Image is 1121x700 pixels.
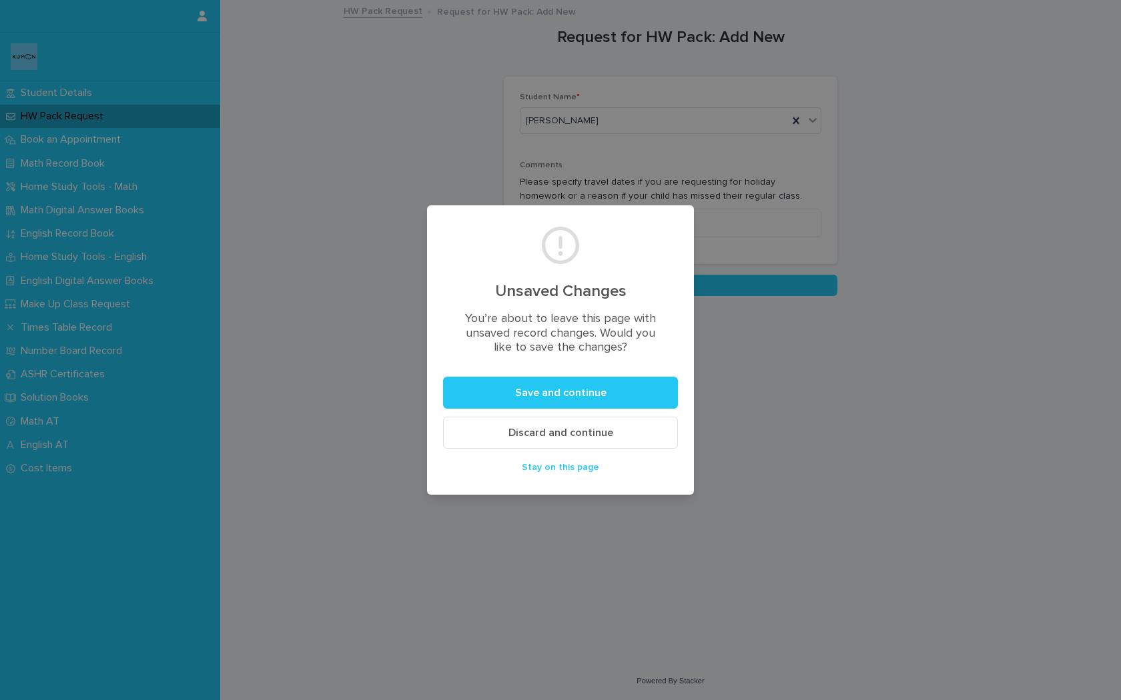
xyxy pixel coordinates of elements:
[522,463,599,472] span: Stay on this page
[443,457,678,478] button: Stay on this page
[443,417,678,449] button: Discard and continue
[515,387,607,398] span: Save and continue
[508,427,613,438] span: Discard and continue
[459,312,662,355] p: You’re about to leave this page with unsaved record changes. Would you like to save the changes?
[459,282,662,301] h2: Unsaved Changes
[443,377,678,409] button: Save and continue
